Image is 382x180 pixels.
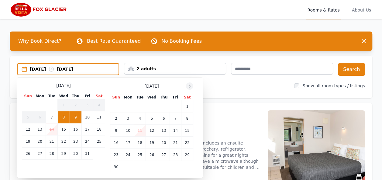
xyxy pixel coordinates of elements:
td: 10 [81,111,93,123]
label: Show all room types / listings [303,83,365,88]
td: 18 [93,123,105,135]
td: 26 [22,148,34,160]
td: 21 [46,135,58,148]
td: 28 [46,148,58,160]
td: 26 [146,149,158,161]
th: Fri [170,95,181,100]
td: 27 [158,149,170,161]
td: 31 [81,148,93,160]
td: 8 [181,112,193,125]
td: 19 [22,135,34,148]
td: 5 [22,111,34,123]
td: 28 [170,149,181,161]
th: Thu [70,93,81,99]
td: 16 [110,137,122,149]
td: 16 [70,123,81,135]
p: Best Rate Guaranteed [87,38,141,45]
td: 14 [170,125,181,137]
td: 14 [46,123,58,135]
td: 6 [158,112,170,125]
td: 1 [181,100,193,112]
td: 2 [110,112,122,125]
img: Bella Vista Fox Glacier [10,2,68,17]
td: 17 [81,123,93,135]
td: 8 [58,111,70,123]
td: 15 [181,125,193,137]
td: 23 [70,135,81,148]
td: 10 [122,125,134,137]
td: 4 [93,99,105,111]
td: 4 [134,112,146,125]
td: 30 [110,161,122,173]
td: 30 [70,148,81,160]
th: Sun [110,95,122,100]
button: Search [338,63,365,76]
td: 2 [70,99,81,111]
div: 2 adults [124,66,226,72]
span: Why Book Direct? [13,35,66,47]
td: 21 [170,137,181,149]
td: 29 [58,148,70,160]
span: [DATE] [56,82,71,88]
th: Sat [93,93,105,99]
td: 23 [110,149,122,161]
td: 18 [134,137,146,149]
th: Wed [146,95,158,100]
td: 11 [134,125,146,137]
td: 15 [58,123,70,135]
td: 13 [158,125,170,137]
th: Sat [181,95,193,100]
td: 3 [122,112,134,125]
td: 17 [122,137,134,149]
td: 9 [70,111,81,123]
td: 24 [81,135,93,148]
div: [DATE] [DATE] [30,66,119,72]
td: 13 [34,123,46,135]
th: Tue [46,93,58,99]
td: 11 [93,111,105,123]
td: 3 [81,99,93,111]
td: 7 [170,112,181,125]
td: 7 [46,111,58,123]
td: 20 [158,137,170,149]
th: Thu [158,95,170,100]
td: 12 [146,125,158,137]
td: 25 [93,135,105,148]
td: 5 [146,112,158,125]
td: 20 [34,135,46,148]
td: 25 [134,149,146,161]
td: 9 [110,125,122,137]
td: 22 [58,135,70,148]
th: Mon [34,93,46,99]
td: 1 [58,99,70,111]
td: 22 [181,137,193,149]
th: Mon [122,95,134,100]
td: 27 [34,148,46,160]
p: No Booking Fees [161,38,202,45]
th: Wed [58,93,70,99]
span: [DATE] [144,83,159,89]
td: 29 [181,149,193,161]
th: Fri [81,93,93,99]
th: Sun [22,93,34,99]
th: Tue [134,95,146,100]
td: 24 [122,149,134,161]
td: 6 [34,111,46,123]
td: 12 [22,123,34,135]
td: 19 [146,137,158,149]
